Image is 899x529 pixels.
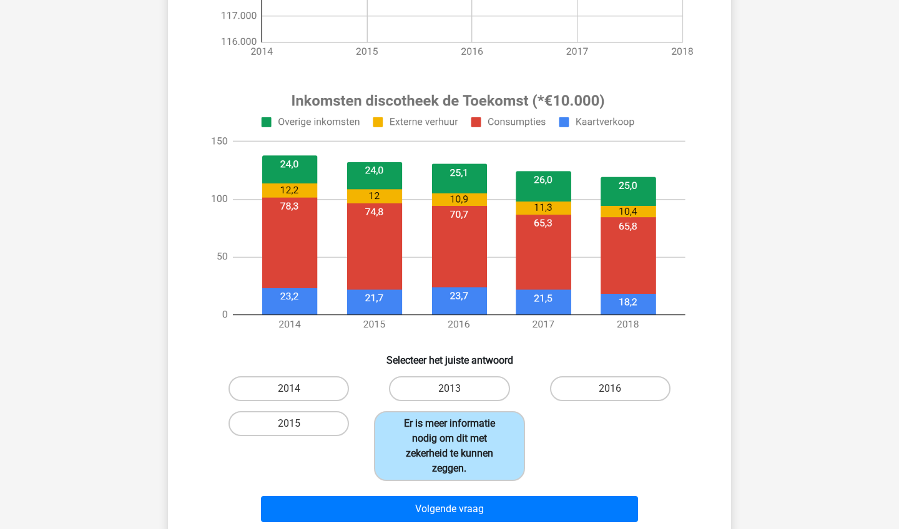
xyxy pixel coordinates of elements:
[374,411,524,481] label: Er is meer informatie nodig om dit met zekerheid te kunnen zeggen.
[550,376,671,401] label: 2016
[261,496,639,522] button: Volgende vraag
[228,411,349,436] label: 2015
[228,376,349,401] label: 2014
[188,344,711,366] h6: Selecteer het juiste antwoord
[389,376,509,401] label: 2013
